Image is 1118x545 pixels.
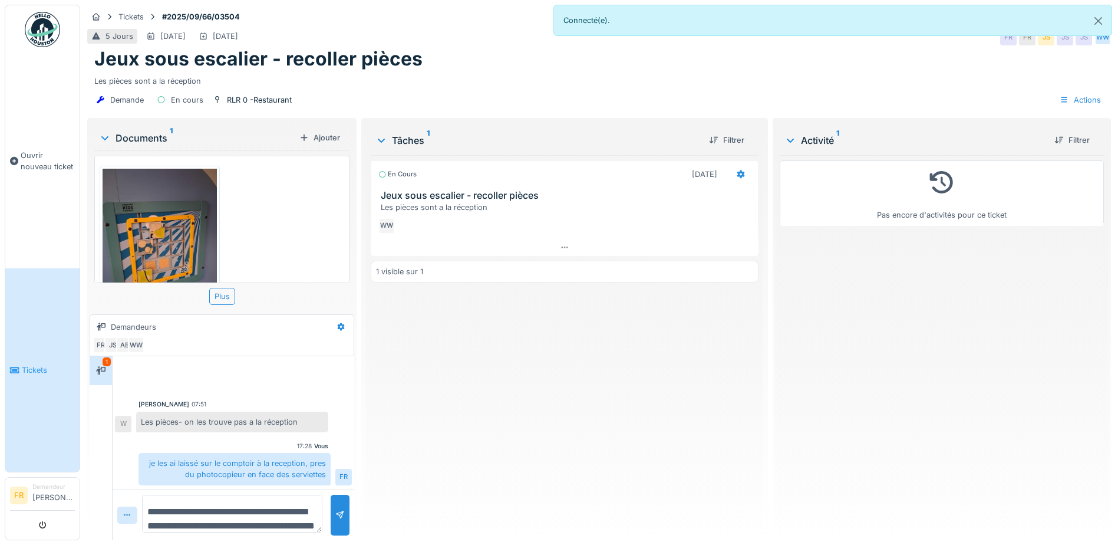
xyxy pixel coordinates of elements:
div: JS [104,337,121,353]
div: Demandeur [32,482,75,491]
div: [DATE] [160,31,186,42]
div: Filtrer [704,132,749,148]
div: Ajouter [295,130,345,146]
div: Activité [784,133,1045,147]
div: FR [1000,29,1017,45]
a: Ouvrir nouveau ticket [5,54,80,268]
div: Tâches [375,133,700,147]
sup: 1 [170,131,173,145]
div: FR [93,337,109,353]
div: WW [378,218,395,234]
div: [DATE] [692,169,717,180]
div: 1 [103,357,111,366]
div: En cours [378,169,417,179]
div: Demande [110,94,144,106]
div: Les pièces sont a la réception [381,202,753,213]
div: Les pièces sont a la réception [94,71,1104,87]
div: Tickets [118,11,144,22]
div: [DATE] [213,31,238,42]
div: 17:28 [297,442,312,451]
div: FR [335,469,352,485]
div: 5 Jours [105,31,133,42]
span: Ouvrir nouveau ticket [21,150,75,172]
div: [PERSON_NAME] [138,400,189,409]
div: je les ai laissé sur le comptoir à la reception, pres du photocopieur en face des serviettes [138,453,331,485]
div: Documents [99,131,295,145]
div: AB [116,337,133,353]
div: RLR 0 -Restaurant [227,94,292,106]
sup: 1 [427,133,430,147]
div: JS [1038,29,1054,45]
h3: Jeux sous escalier - recoller pièces [381,190,753,201]
div: Connecté(e). [553,5,1113,36]
div: JS [1076,29,1092,45]
a: Tickets [5,268,80,472]
h1: Jeux sous escalier - recoller pièces [94,48,423,70]
div: Demandeurs [111,321,156,333]
div: Plus [209,288,235,305]
div: En cours [171,94,203,106]
div: W [115,416,131,432]
div: FR [1019,29,1035,45]
div: Filtrer [1050,132,1094,148]
button: Close [1085,5,1112,37]
img: dpsk9kbhghdtknvz8xxy4ojbhudk [103,169,217,321]
a: FR Demandeur[PERSON_NAME] [10,482,75,511]
div: Actions [1054,91,1106,109]
span: Tickets [22,365,75,376]
img: Badge_color-CXgf-gQk.svg [25,12,60,47]
sup: 1 [836,133,839,147]
strong: #2025/09/66/03504 [157,11,245,22]
div: Pas encore d'activités pour ce ticket [787,166,1096,221]
div: JS [1057,29,1073,45]
div: WW [1094,29,1111,45]
div: WW [128,337,144,353]
div: Les pièces- on les trouve pas a la réception [136,412,328,432]
li: [PERSON_NAME] [32,482,75,508]
div: Vous [314,442,328,451]
li: FR [10,487,28,504]
div: 1 visible sur 1 [376,266,423,277]
div: 07:51 [192,400,206,409]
